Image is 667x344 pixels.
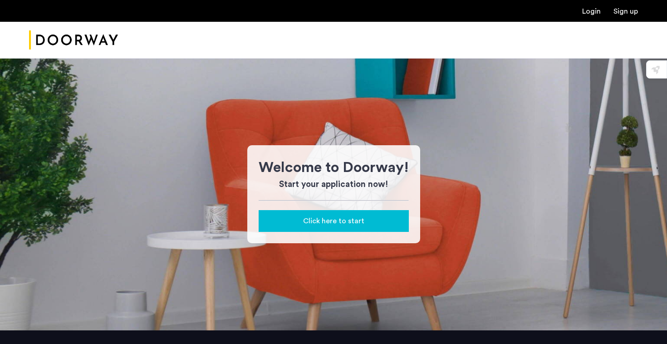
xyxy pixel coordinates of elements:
button: button [259,210,409,232]
span: Click here to start [303,216,364,226]
h3: Start your application now! [259,178,409,191]
img: logo [29,23,118,57]
a: Registration [613,8,638,15]
a: Cazamio Logo [29,23,118,57]
a: Login [582,8,601,15]
h1: Welcome to Doorway! [259,157,409,178]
